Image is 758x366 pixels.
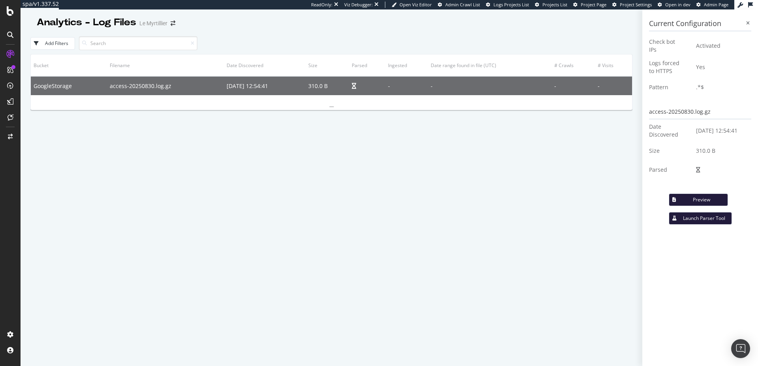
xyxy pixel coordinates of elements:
[486,2,529,8] a: Logs Projects List
[31,76,107,95] td: GoogleStorage
[696,2,728,8] a: Admin Page
[438,2,480,8] a: Admin Crawl List
[682,196,721,203] div: Preview
[445,2,480,8] span: Admin Crawl List
[37,16,136,29] div: Analytics - Log Files
[690,56,751,78] td: Yes
[31,54,107,76] th: Bucket
[107,54,224,76] th: Filename
[535,2,567,8] a: Projects List
[731,339,750,358] div: Open Intercom Messenger
[649,141,690,160] td: Size
[171,21,175,26] div: arrow-right-arrow-left
[224,76,306,95] td: [DATE] 12:54:41
[552,54,595,76] th: # Crawls
[79,36,197,50] input: Search
[349,54,385,76] th: Parsed
[649,78,690,97] td: Pattern
[542,2,567,8] span: Projects List
[649,35,690,56] td: Check bot IPs
[428,76,552,95] td: -
[139,19,167,27] div: Le Myrtillier
[649,120,690,141] td: Date Discovered
[665,2,690,8] span: Open in dev
[649,105,751,119] div: access-20250830.log.gz
[385,54,428,76] th: Ingested
[649,17,751,31] h3: Current Configuration
[658,2,690,8] a: Open in dev
[573,2,606,8] a: Project Page
[690,120,751,141] td: [DATE] 12:54:41
[690,141,751,160] td: 310.0 B
[595,54,632,76] th: # Visits
[595,76,632,95] td: -
[649,160,690,179] td: Parsed
[311,2,332,8] div: ReadOnly:
[400,2,432,8] span: Open Viz Editor
[45,40,68,47] div: Add Filters
[581,2,606,8] span: Project Page
[31,103,632,110] div: —
[669,212,732,225] button: Launch Parser Tool
[344,2,373,8] div: Viz Debugger:
[669,193,728,206] button: Preview
[649,56,690,78] td: Logs forced to HTTPS
[552,76,595,95] td: -
[224,54,306,76] th: Date Discovered
[30,37,75,50] button: Add Filters
[683,215,725,221] div: Launch Parser Tool
[612,2,652,8] a: Project Settings
[306,54,349,76] th: Size
[385,76,428,95] td: -
[493,2,529,8] span: Logs Projects List
[428,54,552,76] th: Date range found in file (UTC)
[690,35,751,56] td: Activated
[107,76,224,95] td: access-20250830.log.gz
[392,2,432,8] a: Open Viz Editor
[620,2,652,8] span: Project Settings
[704,2,728,8] span: Admin Page
[306,76,349,95] td: 310.0 B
